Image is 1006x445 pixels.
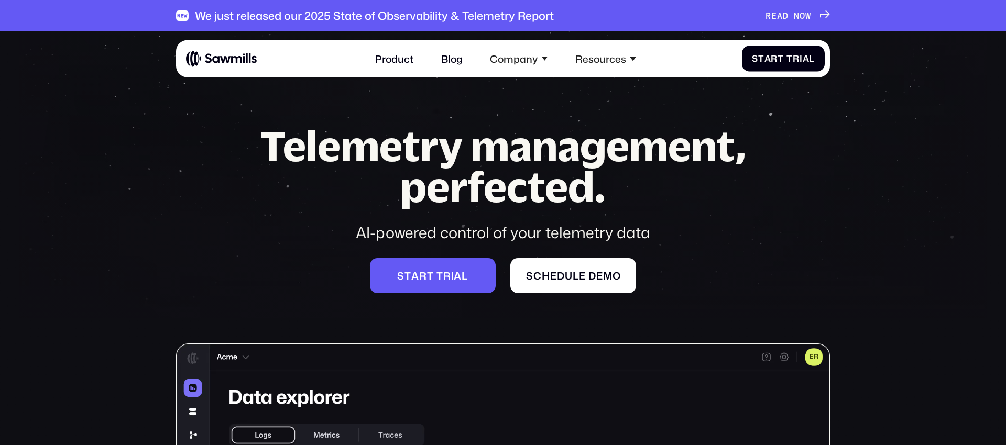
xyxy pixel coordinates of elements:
[771,53,778,64] span: r
[557,270,565,282] span: d
[533,270,542,282] span: c
[483,45,555,72] div: Company
[803,53,810,64] span: a
[742,46,825,71] a: StartTrial
[510,258,636,293] a: Scheduledemo
[236,222,770,243] div: AI-powered control of your telemetry data
[404,270,411,282] span: t
[758,53,764,64] span: t
[800,10,805,21] span: O
[777,10,783,21] span: A
[809,53,815,64] span: l
[436,270,443,282] span: t
[462,270,468,282] span: l
[596,270,603,282] span: e
[451,270,454,282] span: i
[490,52,538,64] div: Company
[764,53,771,64] span: a
[603,270,613,282] span: m
[771,10,777,21] span: E
[397,270,404,282] span: S
[550,270,557,282] span: e
[752,53,758,64] span: S
[411,270,419,282] span: a
[433,45,470,72] a: Blog
[766,10,830,21] a: READNOW
[794,10,800,21] span: N
[526,270,533,282] span: S
[588,270,596,282] span: d
[195,9,554,23] div: We just released our 2025 State of Observability & Telemetry Report
[800,53,803,64] span: i
[454,270,462,282] span: a
[778,53,784,64] span: t
[565,270,573,282] span: u
[427,270,434,282] span: t
[805,10,811,21] span: W
[783,10,789,21] span: D
[370,258,496,293] a: Starttrial
[236,126,770,207] h1: Telemetry management, perfected.
[443,270,451,282] span: r
[419,270,427,282] span: r
[613,270,621,282] span: o
[368,45,421,72] a: Product
[573,270,579,282] span: l
[568,45,643,72] div: Resources
[766,10,771,21] span: R
[579,270,586,282] span: e
[793,53,800,64] span: r
[786,53,793,64] span: T
[575,52,626,64] div: Resources
[542,270,550,282] span: h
